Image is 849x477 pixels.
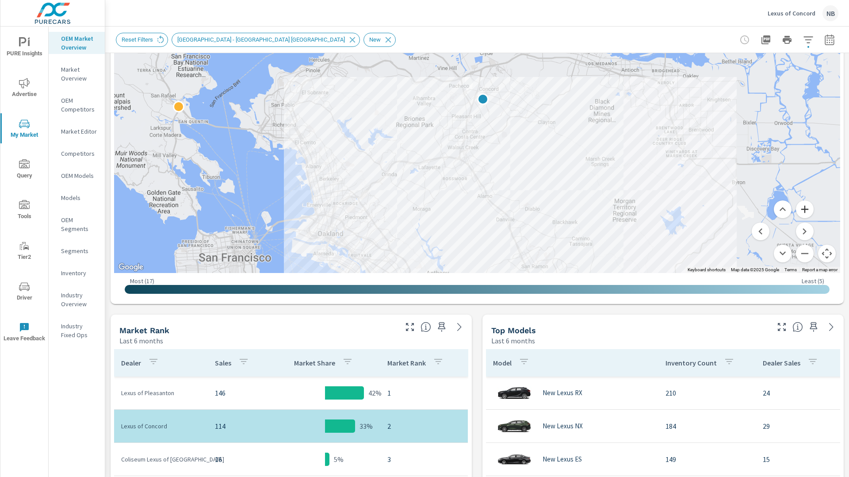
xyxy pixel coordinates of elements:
[61,291,98,308] p: Industry Overview
[363,33,396,47] div: New
[775,320,789,334] button: Make Fullscreen
[61,96,98,114] p: OEM Competitors
[665,388,749,398] p: 210
[491,326,536,335] h5: Top Models
[116,36,158,43] span: Reset Filters
[61,269,98,277] p: Inventory
[3,322,46,344] span: Leave Feedback
[387,421,461,431] p: 2
[802,267,838,272] a: Report a map error
[665,454,749,465] p: 149
[116,33,168,47] div: Reset Filters
[334,454,344,465] p: 5%
[763,421,835,431] p: 29
[49,169,105,182] div: OEM Models
[497,413,532,439] img: glamour
[665,421,749,431] p: 184
[452,320,467,334] a: See more details in report
[121,389,201,397] p: Lexus of Pleasanton
[3,281,46,303] span: Driver
[0,27,48,352] div: nav menu
[130,277,154,285] p: Most ( 17 )
[763,388,835,398] p: 24
[61,65,98,83] p: Market Overview
[763,358,800,367] p: Dealer Sales
[796,200,814,218] button: Zoom in
[387,388,461,398] p: 1
[364,36,386,43] span: New
[215,358,231,367] p: Sales
[121,455,201,464] p: Coliseum Lexus of [GEOGRAPHIC_DATA]
[368,388,382,398] p: 42%
[387,454,461,465] p: 3
[49,213,105,235] div: OEM Segments
[49,147,105,160] div: Competitors
[763,454,835,465] p: 15
[774,245,792,262] button: Move down
[49,244,105,258] div: Segments
[49,266,105,280] div: Inventory
[61,34,98,52] p: OEM Market Overview
[3,37,46,59] span: PURE Insights
[774,200,792,218] button: Move up
[778,31,796,49] button: Print Report
[435,320,449,334] span: Save this to your personalized report
[421,322,431,332] span: Market Rank shows you how you rank, in terms of sales, to other dealerships in your market. “Mark...
[61,215,98,233] p: OEM Segments
[731,267,779,272] span: Map data ©2025 Google
[497,446,532,473] img: glamour
[796,245,814,262] button: Zoom out
[497,380,532,406] img: glamour
[818,245,836,262] button: Map camera controls
[49,63,105,85] div: Market Overview
[172,36,350,43] span: [GEOGRAPHIC_DATA] - [GEOGRAPHIC_DATA] [GEOGRAPHIC_DATA]
[403,320,417,334] button: Make Fullscreen
[543,422,583,430] p: New Lexus NX
[491,335,535,346] p: Last 6 months
[49,32,105,54] div: OEM Market Overview
[796,223,814,240] button: Move right
[119,335,163,346] p: Last 6 months
[3,159,46,181] span: Query
[49,191,105,204] div: Models
[688,267,726,273] button: Keyboard shortcuts
[3,119,46,140] span: My Market
[61,322,98,339] p: Industry Fixed Ops
[121,358,141,367] p: Dealer
[49,289,105,311] div: Industry Overview
[61,127,98,136] p: Market Editor
[116,262,145,273] a: Open this area in Google Maps (opens a new window)
[116,262,145,273] img: Google
[119,326,169,335] h5: Market Rank
[3,200,46,222] span: Tools
[543,389,582,397] p: New Lexus RX
[802,277,824,285] p: Least ( 5 )
[61,171,98,180] p: OEM Models
[752,223,769,240] button: Move left
[49,319,105,342] div: Industry Fixed Ops
[807,320,821,334] span: Save this to your personalized report
[359,421,373,431] p: 33%
[49,94,105,116] div: OEM Competitors
[824,320,838,334] a: See more details in report
[172,33,360,47] div: [GEOGRAPHIC_DATA] - [GEOGRAPHIC_DATA] [GEOGRAPHIC_DATA]
[493,358,512,367] p: Model
[49,125,105,138] div: Market Editor
[665,358,717,367] p: Inventory Count
[543,455,582,463] p: New Lexus ES
[215,421,263,431] p: 114
[61,149,98,158] p: Competitors
[757,31,775,49] button: "Export Report to PDF"
[784,267,797,272] a: Terms (opens in new tab)
[387,358,426,367] p: Market Rank
[3,241,46,262] span: Tier2
[768,9,815,17] p: Lexus of Concord
[215,388,263,398] p: 146
[3,78,46,100] span: Advertise
[215,454,263,465] p: 16
[61,193,98,202] p: Models
[61,246,98,255] p: Segments
[294,358,335,367] p: Market Share
[822,5,838,21] div: NB
[121,422,201,431] p: Lexus of Concord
